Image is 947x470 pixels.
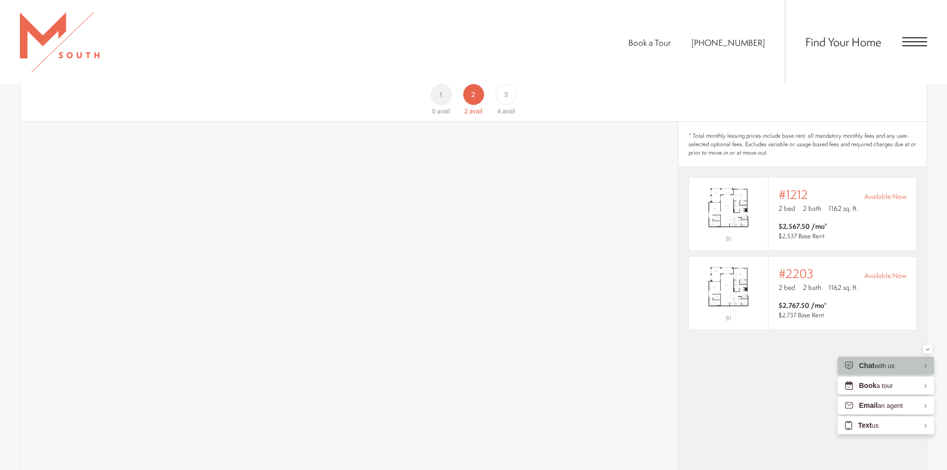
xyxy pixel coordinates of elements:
a: Floor 1 [425,72,457,116]
button: Open Menu [902,37,927,46]
span: 2 bath [803,282,821,292]
a: Floor 3 [490,72,522,116]
img: #2203 - 2 bedroom floor plan layout with 2 bathrooms and 1162 square feet [689,262,768,312]
a: Call Us at 813-570-8014 [691,37,765,48]
span: 1162 sq. ft. [829,282,858,292]
span: $2,767.50 /mo* [778,300,827,310]
span: Available Now [864,271,906,281]
span: [PHONE_NUMBER] [691,37,765,48]
a: View #2203 [689,256,917,330]
span: 3 [504,90,508,100]
a: View #1212 [689,177,917,251]
a: Find Your Home [805,34,881,50]
span: #2203 [778,267,813,281]
span: Available Now [864,191,906,201]
span: 2 bath [803,203,821,213]
span: * Total monthly leasing prices include base rent, all mandatory monthly fees and any user-selecte... [689,132,917,157]
span: avail [502,107,515,115]
img: MSouth [20,12,99,72]
span: $2,567.50 /mo* [778,221,827,231]
span: avail [437,107,450,115]
img: #1212 - 2 bedroom floor plan layout with 2 bathrooms and 1162 square feet [689,183,768,233]
span: 2 bed [778,203,795,213]
span: $2,737 Base Rent [778,311,824,319]
span: B1 [726,235,731,243]
span: $2,537 Base Rent [778,232,825,240]
span: 4 [497,107,501,115]
span: B1 [726,314,731,322]
span: 1162 sq. ft. [829,203,858,213]
a: Book a Tour [628,37,671,48]
span: 1 [439,90,443,100]
span: 0 [432,107,435,115]
span: #1212 [778,188,808,201]
span: 2 bed [778,282,795,292]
